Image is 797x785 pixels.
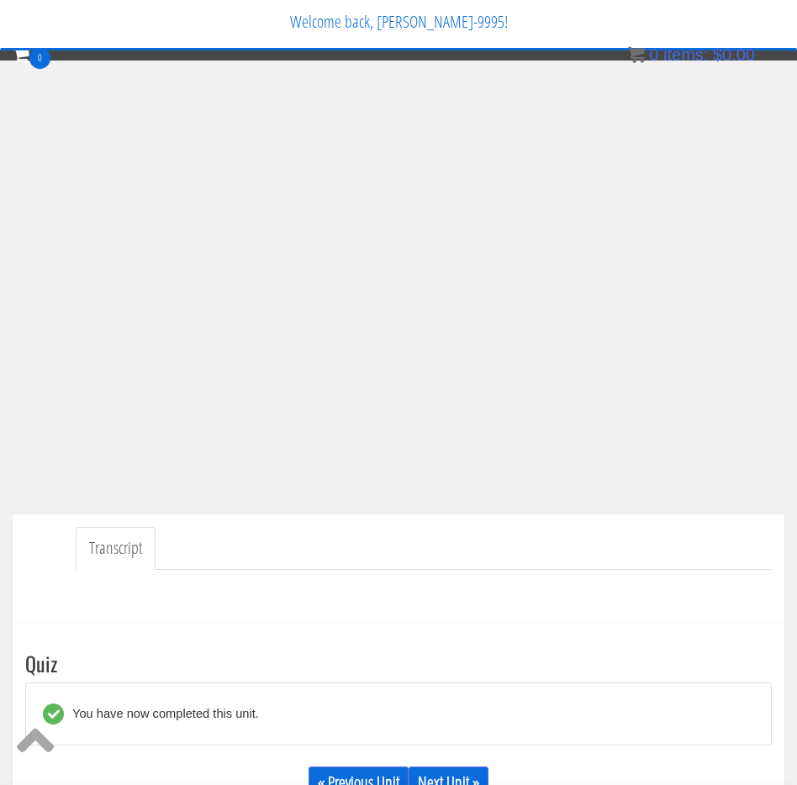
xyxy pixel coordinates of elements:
[628,45,755,64] a: 0 items: $0.00
[628,46,645,63] img: icon11.png
[649,45,658,64] span: 0
[64,703,259,724] div: You have now completed this unit.
[13,1,784,43] p: Welcome back, [PERSON_NAME]-9995!
[25,652,772,674] h3: Quiz
[713,45,755,64] bdi: 0.00
[663,45,708,64] span: items:
[713,45,722,64] span: $
[76,527,156,570] a: Transcript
